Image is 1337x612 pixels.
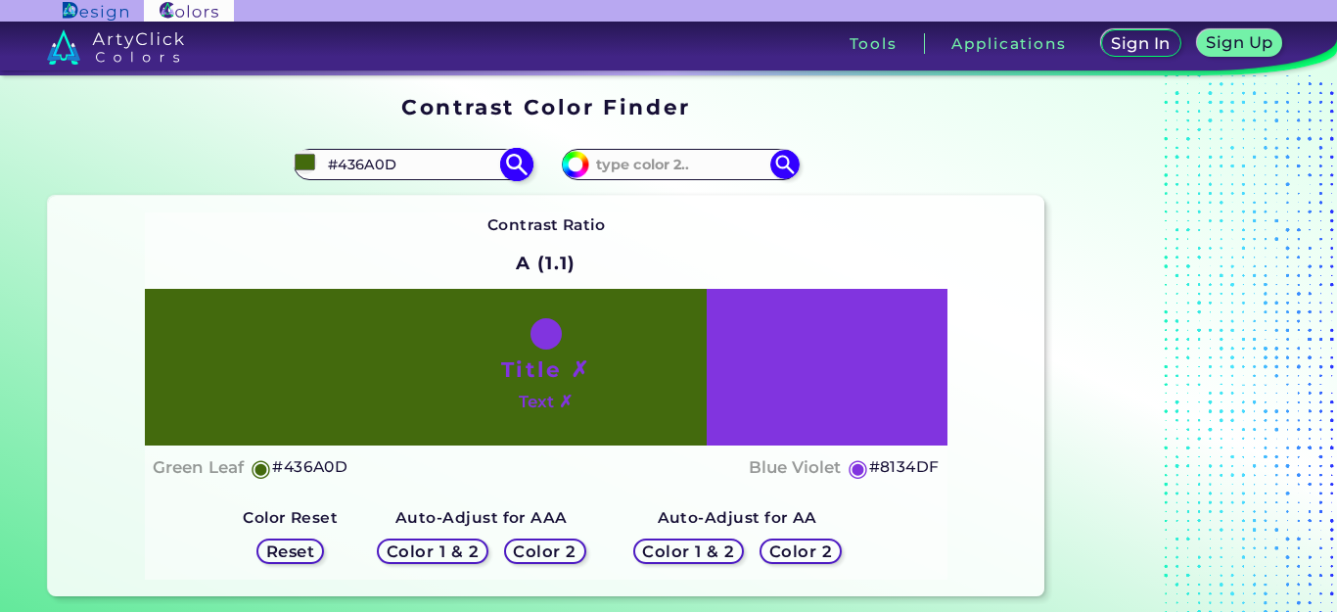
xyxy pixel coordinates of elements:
[1101,29,1181,57] a: Sign In
[1196,29,1282,57] a: Sign Up
[951,36,1066,51] h3: Applications
[63,2,128,21] img: ArtyClick Design logo
[501,354,591,384] h1: Title ✗
[1111,35,1171,52] h5: Sign In
[770,150,800,179] img: icon search
[499,148,533,182] img: icon search
[519,388,573,416] h4: Text ✗
[869,454,940,480] h5: #8134DF
[153,453,244,482] h4: Green Leaf
[642,543,735,560] h5: Color 1 & 2
[321,151,503,177] input: type color 1..
[513,543,576,560] h5: Color 2
[1052,87,1297,604] iframe: Advertisement
[507,242,584,285] h2: A (1.1)
[272,454,347,480] h5: #436A0D
[1206,34,1273,51] h5: Sign Up
[401,92,690,121] h1: Contrast Color Finder
[589,151,771,177] input: type color 2..
[850,36,898,51] h3: Tools
[387,543,480,560] h5: Color 1 & 2
[243,508,338,527] strong: Color Reset
[266,543,315,560] h5: Reset
[395,508,568,527] strong: Auto-Adjust for AAA
[769,543,833,560] h5: Color 2
[749,453,841,482] h4: Blue Violet
[47,29,185,65] img: logo_artyclick_colors_white.svg
[848,456,869,480] h5: ◉
[251,456,272,480] h5: ◉
[658,508,817,527] strong: Auto-Adjust for AA
[487,215,606,234] strong: Contrast Ratio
